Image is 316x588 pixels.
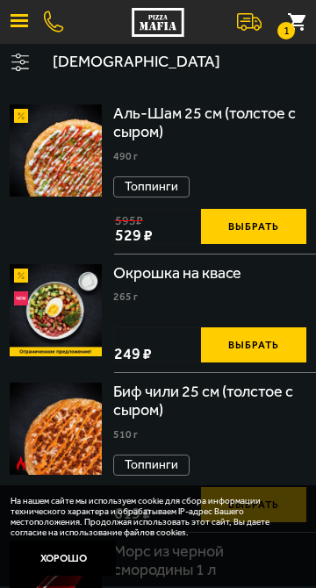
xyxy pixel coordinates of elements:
img: Новинка [14,291,28,305]
button: Топпинги [113,176,190,197]
img: Окрошка на квасе [10,264,102,356]
span: 490 г [113,150,138,162]
img: Биф чили 25 см (толстое с сыром) [10,383,102,475]
span: 510 г [113,428,138,441]
img: Акционный [14,109,28,123]
img: Аль-Шам 25 см (толстое с сыром) [10,104,102,197]
button: Хорошо [11,541,116,576]
button: Выбрать [201,209,306,244]
span: 265 г [113,290,138,303]
p: На нашем сайте мы используем cookie для сбора информации технического характера и обрабатываем IP... [11,496,295,538]
a: АкционныйАль-Шам 25 см (толстое с сыром) [10,104,102,197]
a: АкционныйНовинкаОкрошка на квасе [10,264,102,356]
span: 249 ₽ [114,346,152,362]
a: Острое блюдоБиф чили 25 см (толстое с сыром) [10,383,102,475]
button: Выбрать [201,327,306,362]
div: Окрошка на квасе [113,264,245,283]
img: Острое блюдо [14,456,28,470]
span: 529 ₽ [115,227,153,243]
s: 595 ₽ [115,214,143,227]
button: [DEMOGRAPHIC_DATA] [39,44,316,81]
button: Топпинги [113,455,190,476]
button: 1 [277,3,316,41]
div: Биф чили 25 см (толстое с сыром) [113,383,306,420]
div: Аль-Шам 25 см (толстое с сыром) [113,104,306,142]
small: 1 [277,22,295,39]
img: Акционный [14,269,28,283]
